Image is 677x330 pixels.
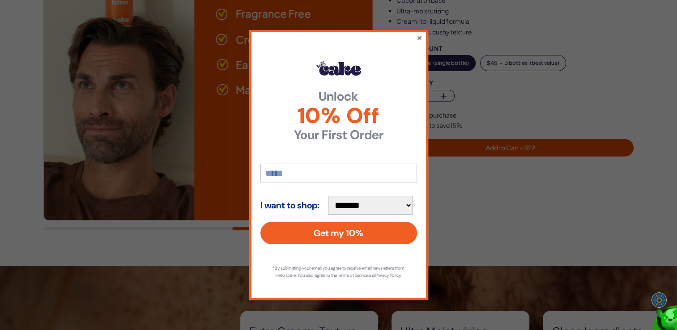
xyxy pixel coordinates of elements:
p: *By submitting your email you agree to receive email newsletters from Hello Cake. You also agree ... [269,265,408,279]
img: Hello Cake [316,61,361,76]
strong: I want to shop: [260,200,319,210]
a: Privacy Policy [375,272,400,278]
span: 10% Off [260,105,417,127]
button: × [416,32,422,43]
strong: Unlock [260,90,417,103]
a: Terms of Service [337,272,368,278]
button: Get my 10% [260,222,417,244]
strong: Your First Order [260,129,417,141]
